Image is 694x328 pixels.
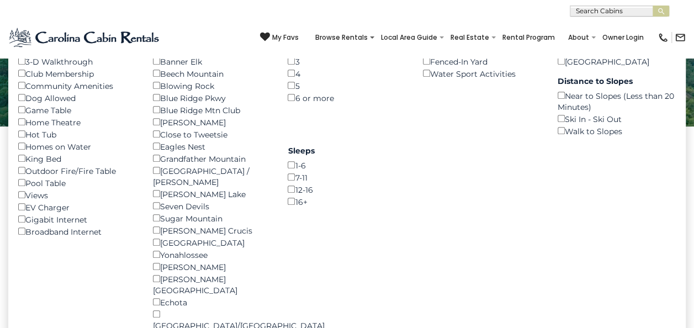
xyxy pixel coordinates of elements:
[423,55,541,67] div: Fenced-In Yard
[288,145,406,156] label: Sleeps
[558,76,676,87] label: Distance to Slopes
[153,116,271,128] div: [PERSON_NAME]
[18,92,136,104] div: Dog Allowed
[18,152,136,165] div: King Bed
[260,32,299,43] a: My Favs
[18,55,136,67] div: 3-D Walkthrough
[153,92,271,104] div: Blue Ridge Pkwy
[18,140,136,152] div: Homes on Water
[153,165,271,188] div: [GEOGRAPHIC_DATA] / [PERSON_NAME]
[153,104,271,116] div: Blue Ridge Mtn Club
[288,55,406,67] div: 3
[18,80,136,92] div: Community Amenities
[288,80,406,92] div: 5
[18,225,136,237] div: Broadband Internet
[375,30,443,45] a: Local Area Guide
[18,165,136,177] div: Outdoor Fire/Fire Table
[563,30,595,45] a: About
[153,236,271,248] div: [GEOGRAPHIC_DATA]
[597,30,649,45] a: Owner Login
[18,213,136,225] div: Gigabit Internet
[18,116,136,128] div: Home Theatre
[558,113,676,125] div: Ski In - Ski Out
[310,30,373,45] a: Browse Rentals
[153,224,271,236] div: [PERSON_NAME] Crucis
[658,32,669,43] img: phone-regular-black.png
[153,80,271,92] div: Blowing Rock
[558,55,676,67] div: [GEOGRAPHIC_DATA]
[153,140,271,152] div: Eagles Nest
[18,201,136,213] div: EV Charger
[153,152,271,165] div: Grandfather Mountain
[18,177,136,189] div: Pool Table
[558,89,676,113] div: Near to Slopes (Less than 20 Minutes)
[153,200,271,212] div: Seven Devils
[153,128,271,140] div: Close to Tweetsie
[153,261,271,273] div: [PERSON_NAME]
[153,188,271,200] div: [PERSON_NAME] Lake
[423,67,541,80] div: Water Sport Activities
[18,189,136,201] div: Views
[8,27,161,49] img: Blue-2.png
[558,125,676,137] div: Walk to Slopes
[153,55,271,67] div: Banner Elk
[272,33,299,43] span: My Favs
[288,92,406,104] div: 6 or more
[18,104,136,116] div: Game Table
[675,32,686,43] img: mail-regular-black.png
[288,67,406,80] div: 4
[153,273,271,296] div: [PERSON_NAME][GEOGRAPHIC_DATA]
[288,171,406,183] div: 7-11
[153,296,271,308] div: Echota
[153,67,271,80] div: Beech Mountain
[288,183,406,195] div: 12-16
[445,30,495,45] a: Real Estate
[288,159,406,171] div: 1-6
[18,128,136,140] div: Hot Tub
[288,195,406,208] div: 16+
[18,67,136,80] div: Club Membership
[153,248,271,261] div: Yonahlossee
[153,212,271,224] div: Sugar Mountain
[497,30,560,45] a: Rental Program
